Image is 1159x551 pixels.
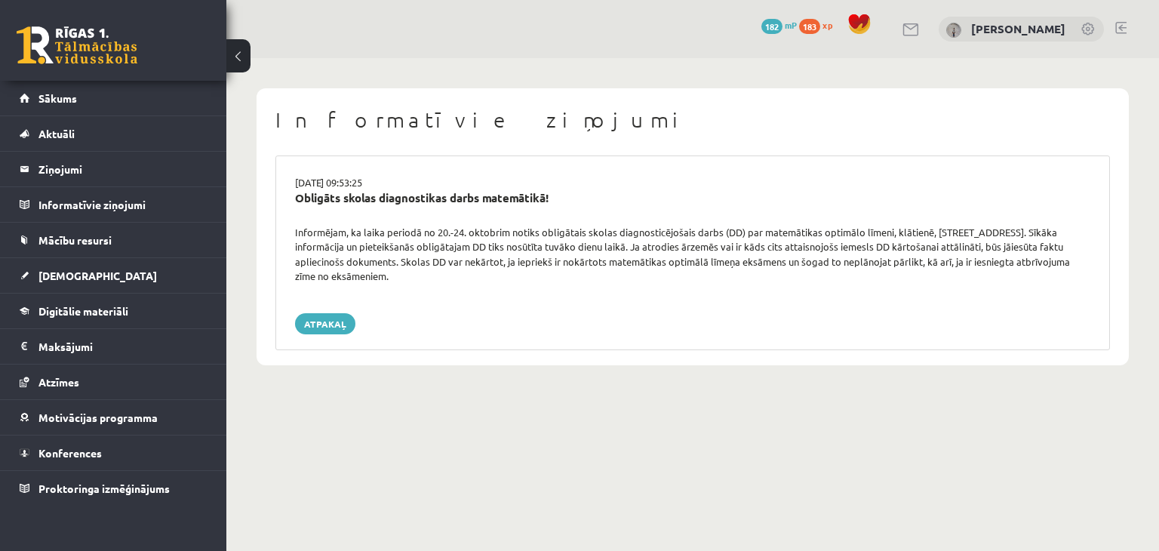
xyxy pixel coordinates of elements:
span: mP [785,19,797,31]
div: Informējam, ka laika periodā no 20.-24. oktobrim notiks obligātais skolas diagnosticējošais darbs... [284,225,1102,284]
span: Atzīmes [38,375,79,389]
span: xp [822,19,832,31]
span: 182 [761,19,782,34]
a: Digitālie materiāli [20,294,208,328]
legend: Ziņojumi [38,152,208,186]
a: [PERSON_NAME] [971,21,1065,36]
legend: Informatīvie ziņojumi [38,187,208,222]
a: Ziņojumi [20,152,208,186]
span: 183 [799,19,820,34]
a: Sākums [20,81,208,115]
a: [DEMOGRAPHIC_DATA] [20,258,208,293]
span: Konferences [38,446,102,460]
a: Atzīmes [20,365,208,399]
span: Aktuāli [38,127,75,140]
a: Konferences [20,436,208,470]
a: Atpakaļ [295,313,355,334]
span: Digitālie materiāli [38,304,128,318]
h1: Informatīvie ziņojumi [275,107,1110,133]
div: Obligāts skolas diagnostikas darbs matemātikā! [295,189,1090,207]
a: Aktuāli [20,116,208,151]
div: [DATE] 09:53:25 [284,175,1102,190]
a: Rīgas 1. Tālmācības vidusskola [17,26,137,64]
span: Motivācijas programma [38,411,158,424]
span: Sākums [38,91,77,105]
a: Proktoringa izmēģinājums [20,471,208,506]
a: 183 xp [799,19,840,31]
a: Informatīvie ziņojumi [20,187,208,222]
a: Maksājumi [20,329,208,364]
img: Alens Ulpis [946,23,961,38]
a: Mācību resursi [20,223,208,257]
span: Proktoringa izmēģinājums [38,482,170,495]
legend: Maksājumi [38,329,208,364]
a: 182 mP [761,19,797,31]
span: [DEMOGRAPHIC_DATA] [38,269,157,282]
span: Mācību resursi [38,233,112,247]
a: Motivācijas programma [20,400,208,435]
